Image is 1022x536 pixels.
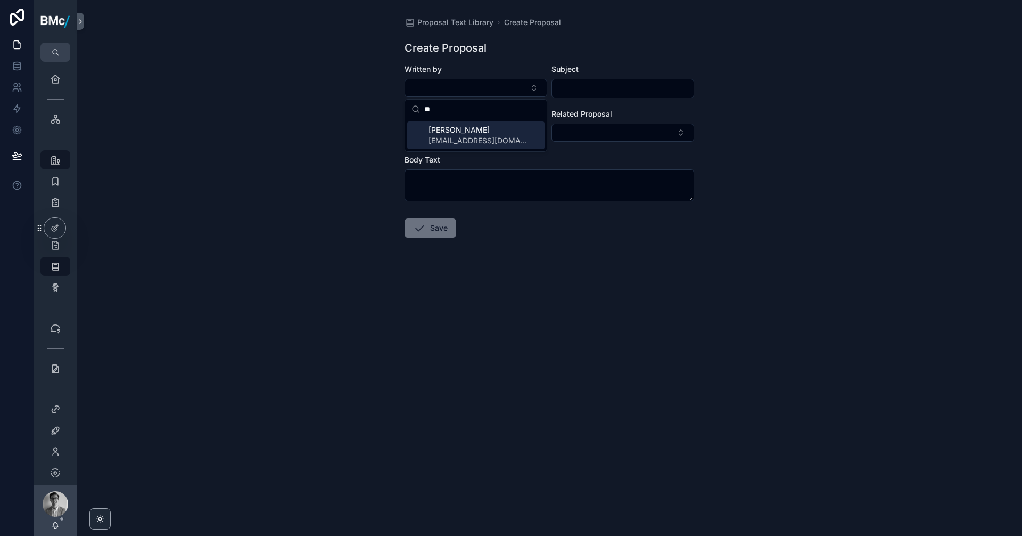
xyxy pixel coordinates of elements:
[405,64,442,74] span: Written by
[551,64,579,74] span: Subject
[405,40,487,55] h1: Create Proposal
[428,125,528,135] span: [PERSON_NAME]
[405,17,493,28] a: Proposal Text Library
[417,17,493,28] span: Proposal Text Library
[551,109,612,118] span: Related Proposal
[405,79,547,97] button: Select Button
[405,155,440,164] span: Body Text
[428,135,528,146] span: [EMAIL_ADDRESS][DOMAIN_NAME]
[34,62,77,485] div: scrollable content
[40,13,70,29] img: App logo
[504,17,561,28] a: Create Proposal
[405,218,456,238] button: Save
[551,124,694,142] button: Select Button
[405,119,547,151] div: Suggestions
